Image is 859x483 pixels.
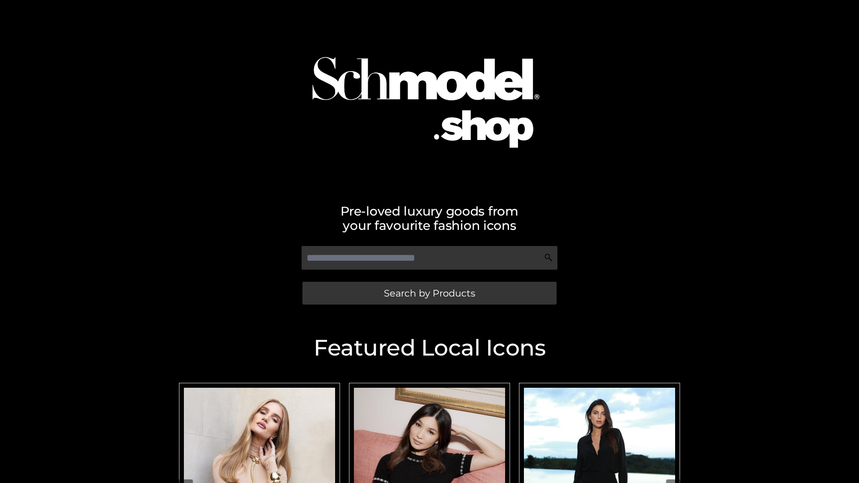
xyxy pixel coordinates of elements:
h2: Featured Local Icons​ [174,337,685,359]
img: Search Icon [544,253,553,262]
a: Search by Products [302,282,557,305]
h2: Pre-loved luxury goods from your favourite fashion icons [174,204,685,233]
span: Search by Products [384,288,475,298]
